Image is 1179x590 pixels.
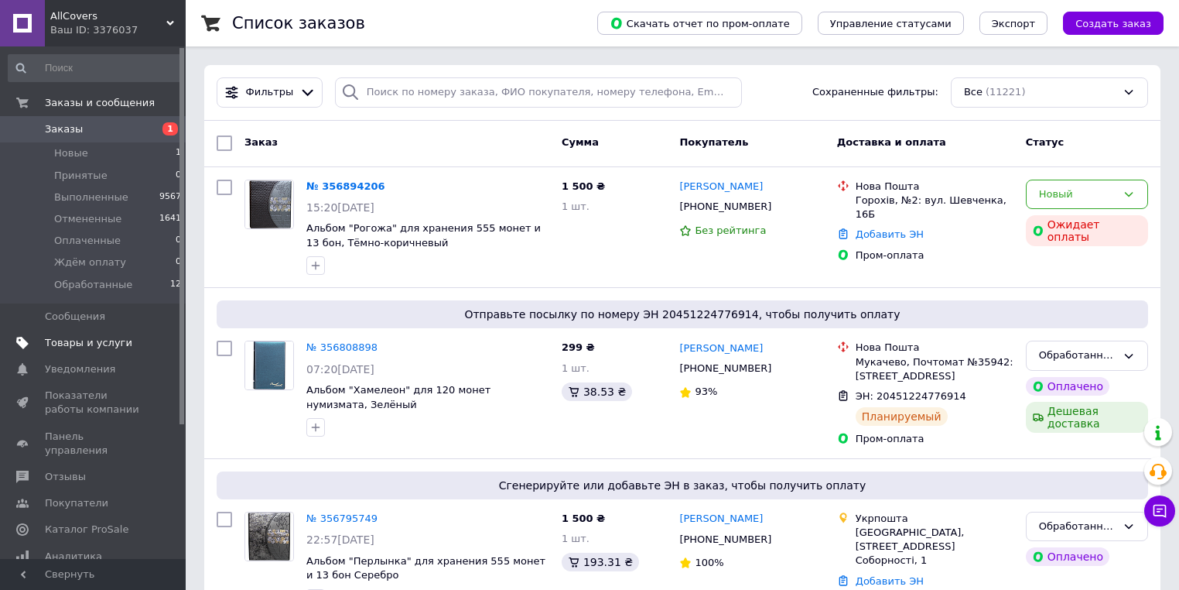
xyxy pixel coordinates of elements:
[562,341,595,353] span: 299 ₴
[306,341,378,353] a: № 356808898
[176,256,181,269] span: 0
[856,249,1013,262] div: Пром-оплата
[986,86,1026,98] span: (11221)
[562,180,605,192] span: 1 500 ₴
[812,85,938,100] span: Сохраненные фильтры:
[162,122,178,135] span: 1
[45,523,128,537] span: Каталог ProSale
[245,341,293,389] img: Фото товару
[245,513,293,561] img: Фото товару
[170,278,181,292] span: 12
[856,526,1013,568] div: [GEOGRAPHIC_DATA], [STREET_ADDRESS] Соборності, 1
[1026,402,1148,433] div: Дешевая доставка
[244,512,294,561] a: Фото товару
[1026,136,1065,148] span: Статус
[54,169,108,183] span: Принятые
[246,85,294,100] span: Фильтры
[562,382,632,401] div: 38.53 ₴
[306,555,545,581] a: Альбом "Перлынка" для хранения 555 монет и 13 бон Серебро
[676,530,774,550] div: [PHONE_NUMBER]
[562,513,605,524] span: 1 500 ₴
[856,180,1013,194] div: Нова Пошта
[45,96,155,110] span: Заказы и сообщения
[232,14,365,33] h1: Список заказов
[856,575,924,587] a: Добавить ЭН
[223,307,1142,322] span: Отправьте посылку по номеру ЭН 20451224776914, чтобы получить оплату
[306,201,374,214] span: 15:20[DATE]
[679,512,763,527] a: [PERSON_NAME]
[45,362,115,376] span: Уведомления
[679,180,763,194] a: [PERSON_NAME]
[176,234,181,248] span: 0
[245,180,293,228] img: Фото товару
[562,362,589,374] span: 1 шт.
[695,225,766,236] span: Без рейтинга
[306,180,385,192] a: № 356894206
[1039,187,1116,203] div: Новый
[54,234,121,248] span: Оплаченные
[306,533,374,546] span: 22:57[DATE]
[979,12,1047,35] button: Экспорт
[856,390,966,402] span: ЭН: 20451224776914
[244,180,294,229] a: Фото товару
[45,336,132,350] span: Товары и услуги
[856,194,1013,221] div: Горохів, №2: вул. Шевченка, 16Б
[695,557,723,568] span: 100%
[306,513,378,524] a: № 356795749
[1063,12,1164,35] button: Создать заказ
[856,432,1013,446] div: Пром-оплата
[830,18,952,29] span: Управление статусами
[54,278,132,292] span: Обработанные
[562,201,589,212] span: 1 шт.
[1075,18,1151,29] span: Создать заказ
[856,355,1013,383] div: Мукачево, Почтомат №35942: [STREET_ADDRESS]
[306,222,541,249] a: Альбом "Рогожа" для хранения 555 монет и 13 бон, Тёмно-коричневый
[562,136,599,148] span: Сумма
[45,550,102,564] span: Аналитика
[223,478,1142,493] span: Сгенерируйте или добавьте ЭН в заказ, чтобы получить оплату
[50,9,166,23] span: AllCovers
[679,136,748,148] span: Покупатель
[610,16,790,30] span: Скачать отчет по пром-оплате
[54,256,126,269] span: Ждём оплату
[818,12,964,35] button: Управление статусами
[964,85,982,100] span: Все
[335,77,742,108] input: Поиск по номеру заказа, ФИО покупателя, номеру телефона, Email, номеру накладной
[1047,17,1164,29] a: Создать заказ
[54,190,128,204] span: Выполненные
[306,363,374,376] span: 07:20[DATE]
[244,341,294,390] a: Фото товару
[856,407,948,426] div: Планируемый
[50,23,186,37] div: Ваш ID: 3376037
[1026,377,1109,396] div: Оплачено
[856,228,924,240] a: Добавить ЭН
[695,386,717,397] span: 93%
[676,358,774,379] div: [PHONE_NUMBER]
[176,146,181,160] span: 1
[159,212,181,226] span: 1641
[176,169,181,183] span: 0
[856,341,1013,355] div: Нова Пошта
[1026,215,1148,246] div: Ожидает оплаты
[597,12,802,35] button: Скачать отчет по пром-оплате
[159,190,181,204] span: 9567
[54,146,88,160] span: Новые
[45,122,83,136] span: Заказы
[1039,348,1116,364] div: Обработанные
[45,430,143,458] span: Панель управления
[8,54,183,82] input: Поиск
[1039,519,1116,535] div: Обработанные
[1144,496,1175,527] button: Чат с покупателем
[676,197,774,217] div: [PHONE_NUMBER]
[562,533,589,544] span: 1 шт.
[45,496,108,510] span: Покупатели
[856,512,1013,526] div: Укрпошта
[45,389,143,417] span: Показатели работы компании
[306,384,490,410] a: Альбом "Хамелеон" для 120 монет нумизмата, Зелёный
[54,212,121,226] span: Отмененные
[45,310,105,324] span: Сообщения
[837,136,946,148] span: Доставка и оплата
